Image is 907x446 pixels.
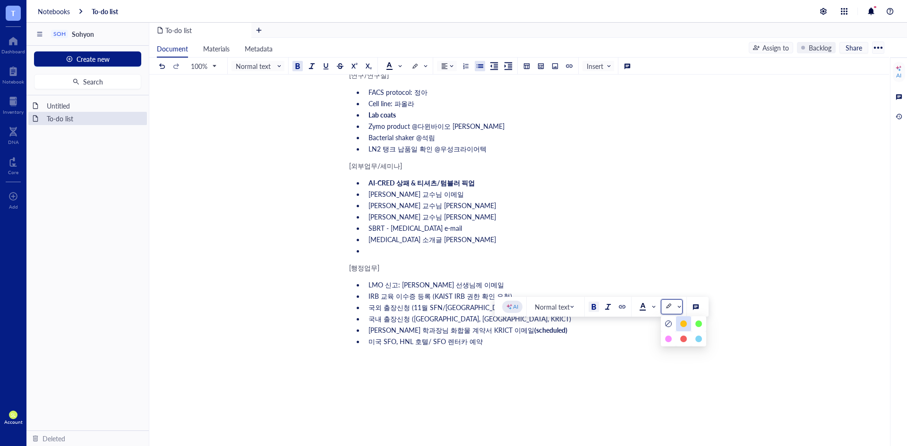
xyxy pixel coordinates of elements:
a: To-do list [92,7,118,16]
div: Deleted [43,433,65,444]
div: Dashboard [1,49,25,54]
div: Inventory [3,109,24,115]
span: [PERSON_NAME] 학과장님 화합물 계약서 KRICT 이메일 [368,325,534,335]
button: Create new [34,51,141,67]
span: Metadata [245,44,273,53]
span: 100% [191,62,216,70]
span: AI-CRED 상패 & 티셔츠/텀블러 픽업 [368,178,475,187]
a: Notebooks [38,7,70,16]
span: Share [846,43,862,52]
div: DNA [8,139,19,145]
span: Normal text [236,62,282,70]
div: To-do list [43,112,143,125]
a: Notebook [2,64,24,84]
span: Search [83,78,103,85]
span: [연구/연구실] [349,70,389,80]
span: T [11,7,16,19]
span: Normal text [535,303,578,311]
span: Document [157,44,188,53]
div: Untitled [43,99,143,112]
span: Cell line: 파올라 [368,99,414,108]
span: SL [11,412,15,418]
a: Inventory [3,94,24,115]
a: Dashboard [1,34,25,54]
span: Create new [77,55,110,63]
span: Materials [203,44,230,53]
span: [PERSON_NAME] 교수님 [PERSON_NAME] [368,201,496,210]
div: Core [8,169,18,175]
span: Lab coats [368,110,396,119]
span: LN2 탱크 납품일 확인 @우성크라이어텍 [368,144,487,153]
div: Account [4,419,23,425]
a: Core [8,154,18,175]
div: Assign to [762,42,789,53]
span: [행정업무] [349,263,379,272]
span: [MEDICAL_DATA] 소개글 [PERSON_NAME] [368,235,496,244]
span: Bacterial shaker @석림 [368,133,435,142]
span: FACS protocol: 정아 [368,87,428,97]
div: AI [896,72,901,79]
div: Notebook [2,79,24,84]
span: [PERSON_NAME] 교수님 이메일 [368,189,464,199]
span: (scheduled) [534,325,567,335]
span: Zymo product @다윈바이오 [PERSON_NAME] [368,121,505,131]
span: IRB 교육 이수증 등록 (KAIST IRB 권한 확인 요청) [368,291,512,301]
div: SOH [53,31,66,37]
a: DNA [8,124,19,145]
div: Add [9,204,18,210]
span: LMO 신고: [PERSON_NAME] 선생님께 이메일 [368,280,504,289]
span: 국내 출장신청 ([GEOGRAPHIC_DATA], [GEOGRAPHIC_DATA], KRICT) [368,314,571,323]
button: Share [839,42,868,53]
span: 국외 출장신청 (11월 SFN/[GEOGRAPHIC_DATA]) [368,303,513,312]
div: Backlog [809,42,831,53]
span: [PERSON_NAME] 교수님 [PERSON_NAME] [368,212,496,221]
span: Sohyon [72,29,94,39]
span: Insert [587,62,612,70]
div: AI [513,303,518,311]
span: [외부업무/세미나] [349,161,402,170]
button: Search [34,74,141,89]
span: 미국 SFO, HNL 호텔/ SFO 렌터카 예약 [368,337,483,346]
span: SBRT - [MEDICAL_DATA] e-mail [368,223,462,233]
